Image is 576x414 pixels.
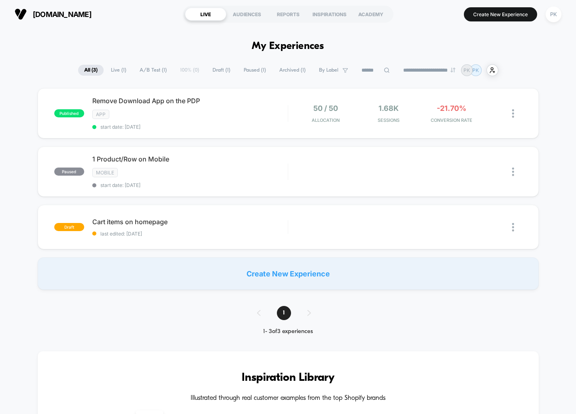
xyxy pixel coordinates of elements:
[437,104,466,113] span: -21.70%
[422,117,481,123] span: CONVERSION RATE
[512,109,514,118] img: close
[512,168,514,176] img: close
[206,65,236,76] span: Draft ( 1 )
[350,8,391,21] div: ACADEMY
[92,231,288,237] span: last edited: [DATE]
[92,97,288,105] span: Remove Download App on the PDP
[512,223,514,231] img: close
[54,109,84,117] span: published
[226,8,268,21] div: AUDIENCES
[62,395,514,402] h4: Illustrated through real customer examples from the top Shopify brands
[464,7,537,21] button: Create New Experience
[92,155,288,163] span: 1 Product/Row on Mobile
[12,8,94,21] button: [DOMAIN_NAME]
[92,182,288,188] span: start date: [DATE]
[78,65,104,76] span: All ( 3 )
[105,65,132,76] span: Live ( 1 )
[252,40,324,52] h1: My Experiences
[185,8,226,21] div: LIVE
[134,65,173,76] span: A/B Test ( 1 )
[309,8,350,21] div: INSPIRATIONS
[313,104,338,113] span: 50 / 50
[92,168,118,177] span: Mobile
[15,8,27,20] img: Visually logo
[33,10,91,19] span: [DOMAIN_NAME]
[268,8,309,21] div: REPORTS
[359,117,418,123] span: Sessions
[543,6,564,23] button: PK
[319,67,338,73] span: By Label
[378,104,399,113] span: 1.68k
[472,67,479,73] p: PK
[451,68,455,72] img: end
[54,168,84,176] span: paused
[92,218,288,226] span: Cart items on homepage
[54,223,84,231] span: draft
[62,372,514,384] h3: Inspiration Library
[38,257,539,290] div: Create New Experience
[249,328,327,335] div: 1 - 3 of 3 experiences
[92,110,109,119] span: App
[312,117,340,123] span: Allocation
[463,67,470,73] p: PK
[92,124,288,130] span: start date: [DATE]
[273,65,312,76] span: Archived ( 1 )
[238,65,272,76] span: Paused ( 1 )
[277,306,291,320] span: 1
[546,6,561,22] div: PK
